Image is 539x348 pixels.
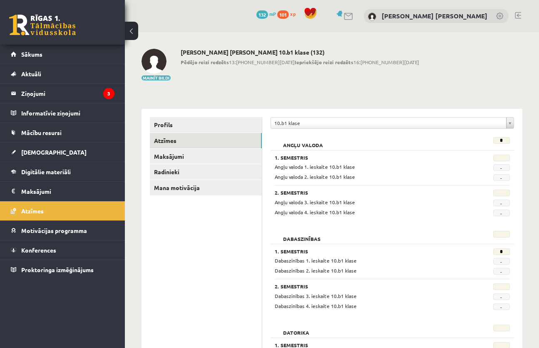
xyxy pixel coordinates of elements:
[493,268,510,275] span: -
[21,50,42,58] span: Sākums
[277,10,300,17] a: 101 xp
[21,246,56,254] span: Konferences
[150,180,262,195] a: Mana motivācija
[181,49,419,56] h2: [PERSON_NAME] [PERSON_NAME] 10.b1 klase (132)
[181,59,229,65] b: Pēdējo reizi redzēts
[256,10,276,17] a: 132 mP
[142,49,166,74] img: Frančesko Pio Bevilakva
[275,173,355,180] span: Angļu valoda 2. ieskaite 10.b1 klase
[21,84,114,103] legend: Ziņojumi
[11,103,114,123] a: Informatīvie ziņojumi
[150,117,262,133] a: Profils
[11,182,114,201] a: Maksājumi
[275,199,355,205] span: Angļu valoda 3. ieskaite 10.b1 klase
[493,258,510,265] span: -
[275,163,355,170] span: Angļu valoda 1. ieskaite 10.b1 klase
[11,201,114,220] a: Atzīmes
[11,123,114,142] a: Mācību resursi
[21,148,87,156] span: [DEMOGRAPHIC_DATA]
[269,10,276,17] span: mP
[382,12,487,20] a: [PERSON_NAME] [PERSON_NAME]
[368,13,376,21] img: Frančesko Pio Bevilakva
[21,207,44,215] span: Atzīmes
[21,70,41,78] span: Aktuāli
[271,118,514,128] a: 10.b1 klase
[275,231,329,239] h2: Dabaszinības
[142,75,171,80] button: Mainīt bildi
[150,149,262,164] a: Maksājumi
[11,221,114,240] a: Motivācijas programma
[275,303,357,309] span: Dabaszinības 4. ieskaite 10.b1 klase
[150,164,262,180] a: Radinieki
[11,240,114,260] a: Konferences
[275,293,357,299] span: Dabaszinības 3. ieskaite 10.b1 klase
[493,210,510,216] span: -
[11,64,114,83] a: Aktuāli
[11,45,114,64] a: Sākums
[493,174,510,181] span: -
[11,162,114,181] a: Digitālie materiāli
[275,267,357,274] span: Dabaszinības 2. ieskaite 10.b1 klase
[275,155,469,160] h3: 1. Semestris
[11,260,114,279] a: Proktoringa izmēģinājums
[181,58,419,66] span: 13:[PHONE_NUMBER][DATE] 16:[PHONE_NUMBER][DATE]
[21,168,71,175] span: Digitālie materiāli
[275,342,469,348] h3: 1. Semestris
[9,15,76,35] a: Rīgas 1. Tālmācības vidusskola
[275,257,357,264] span: Dabaszinības 1. ieskaite 10.b1 klase
[493,200,510,206] span: -
[275,137,331,145] h2: Angļu valoda
[11,143,114,162] a: [DEMOGRAPHIC_DATA]
[150,133,262,148] a: Atzīmes
[274,118,503,128] span: 10.b1 klase
[275,325,318,333] h2: Datorika
[21,266,94,273] span: Proktoringa izmēģinājums
[21,103,114,123] legend: Informatīvie ziņojumi
[290,10,296,17] span: xp
[256,10,268,19] span: 132
[275,209,355,215] span: Angļu valoda 4. ieskaite 10.b1 klase
[11,84,114,103] a: Ziņojumi3
[21,182,114,201] legend: Maksājumi
[275,283,469,289] h3: 2. Semestris
[295,59,353,65] b: Iepriekšējo reizi redzēts
[275,190,469,195] h3: 2. Semestris
[21,129,62,136] span: Mācību resursi
[103,88,114,99] i: 3
[21,227,87,234] span: Motivācijas programma
[275,248,469,254] h3: 1. Semestris
[493,293,510,300] span: -
[493,164,510,171] span: -
[277,10,289,19] span: 101
[493,303,510,310] span: -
